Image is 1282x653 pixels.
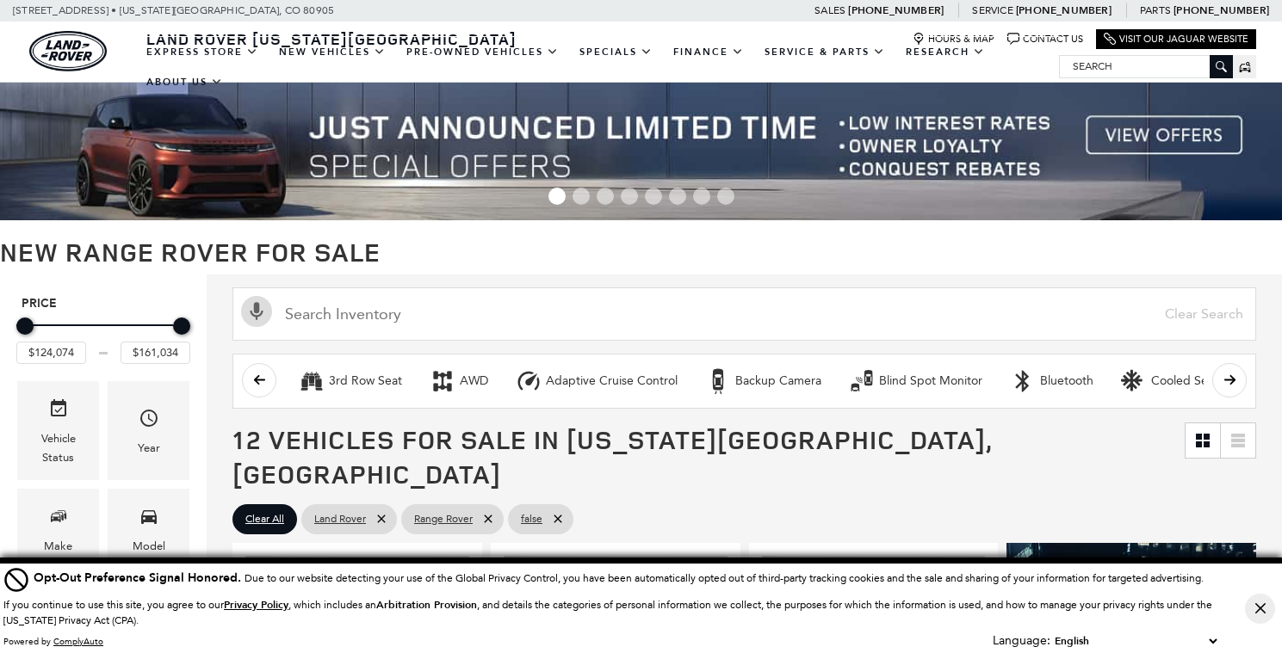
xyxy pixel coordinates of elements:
span: 12 Vehicles for Sale in [US_STATE][GEOGRAPHIC_DATA], [GEOGRAPHIC_DATA] [232,422,992,491]
div: AWD [460,373,488,389]
div: ModelModel [108,489,189,569]
a: land-rover [29,31,107,71]
a: About Us [136,67,233,97]
span: false [521,508,542,530]
div: Minimum Price [16,317,34,335]
div: MakeMake [17,489,99,569]
button: scroll left [242,363,276,397]
a: Research [895,37,995,67]
button: BluetoothBluetooth [1000,363,1103,399]
a: New Vehicles [269,37,396,67]
button: AWDAWD [420,363,498,399]
span: Make [48,502,69,537]
button: Blind Spot MonitorBlind Spot Monitor [839,363,992,399]
div: Blind Spot Monitor [879,373,982,389]
span: Go to slide 6 [669,188,686,205]
a: Specials [569,37,663,67]
button: Backup CameraBackup Camera [696,363,831,399]
span: Parts [1140,4,1171,16]
a: Contact Us [1007,33,1083,46]
u: Privacy Policy [224,598,288,612]
div: AWD [430,368,455,394]
a: ComplyAuto [53,636,103,647]
div: VehicleVehicle Status [17,381,99,480]
div: Adaptive Cruise Control [546,373,678,389]
div: Year [138,439,160,458]
button: 3rd Row Seat3rd Row Seat [289,363,412,399]
div: Maximum Price [173,317,190,335]
button: Cooled SeatsCooled Seats [1112,363,1233,399]
span: Model [139,502,159,537]
div: YearYear [108,381,189,480]
div: Adaptive Cruise Control [516,368,542,394]
span: Go to slide 3 [597,188,614,205]
a: Privacy Policy [224,599,288,611]
div: Vehicle Status [30,429,86,467]
span: Go to slide 4 [621,188,638,205]
img: Land Rover [29,31,107,71]
span: Service [972,4,1013,16]
span: Go to slide 8 [717,188,734,205]
a: [PHONE_NUMBER] [1174,3,1269,17]
a: [PHONE_NUMBER] [848,3,944,17]
span: Go to slide 2 [573,188,590,205]
div: Blind Spot Monitor [849,368,875,394]
a: Hours & Map [913,33,994,46]
input: Search Inventory [232,287,1256,341]
div: Price [16,311,190,364]
div: Backup Camera [735,373,821,389]
svg: Click to toggle on voice search [241,296,272,327]
div: Make [44,537,72,556]
span: Sales [814,4,845,16]
div: Cooled Seats [1121,368,1147,394]
a: Finance [663,37,754,67]
strong: Arbitration Provision [376,598,477,612]
span: Vehicle [48,394,69,429]
div: 3rd Row Seat [329,373,402,389]
span: Go to slide 1 [548,188,566,205]
h5: Price [22,296,185,311]
span: Range Rover [414,508,473,530]
button: scroll right [1212,363,1247,397]
div: Powered by [3,637,103,647]
span: Clear All [245,508,284,530]
div: Due to our website detecting your use of the Global Privacy Control, you have been automatically ... [34,569,1204,587]
span: Land Rover [US_STATE][GEOGRAPHIC_DATA] [146,28,517,49]
span: Year [139,404,159,439]
a: Visit Our Jaguar Website [1104,33,1248,46]
select: Language Select [1050,632,1221,650]
input: Minimum [16,342,86,364]
span: Go to slide 7 [693,188,710,205]
input: Search [1060,56,1232,77]
div: Model [133,537,165,556]
a: Land Rover [US_STATE][GEOGRAPHIC_DATA] [136,28,527,49]
span: Go to slide 5 [645,188,662,205]
nav: Main Navigation [136,37,1059,97]
a: Pre-Owned Vehicles [396,37,569,67]
input: Maximum [121,342,190,364]
span: Land Rover [314,508,366,530]
div: Bluetooth [1010,368,1036,394]
div: Bluetooth [1040,373,1093,389]
div: Language: [993,635,1050,647]
div: Cooled Seats [1151,373,1223,389]
button: Close Button [1245,594,1275,624]
a: [STREET_ADDRESS] • [US_STATE][GEOGRAPHIC_DATA], CO 80905 [13,4,334,16]
p: If you continue to use this site, you agree to our , which includes an , and details the categori... [3,599,1212,626]
div: 3rd Row Seat [299,368,325,394]
div: Backup Camera [705,368,731,394]
a: EXPRESS STORE [136,37,269,67]
button: Adaptive Cruise ControlAdaptive Cruise Control [506,363,687,399]
span: Opt-Out Preference Signal Honored . [34,570,245,586]
a: [PHONE_NUMBER] [1016,3,1112,17]
a: Service & Parts [754,37,895,67]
